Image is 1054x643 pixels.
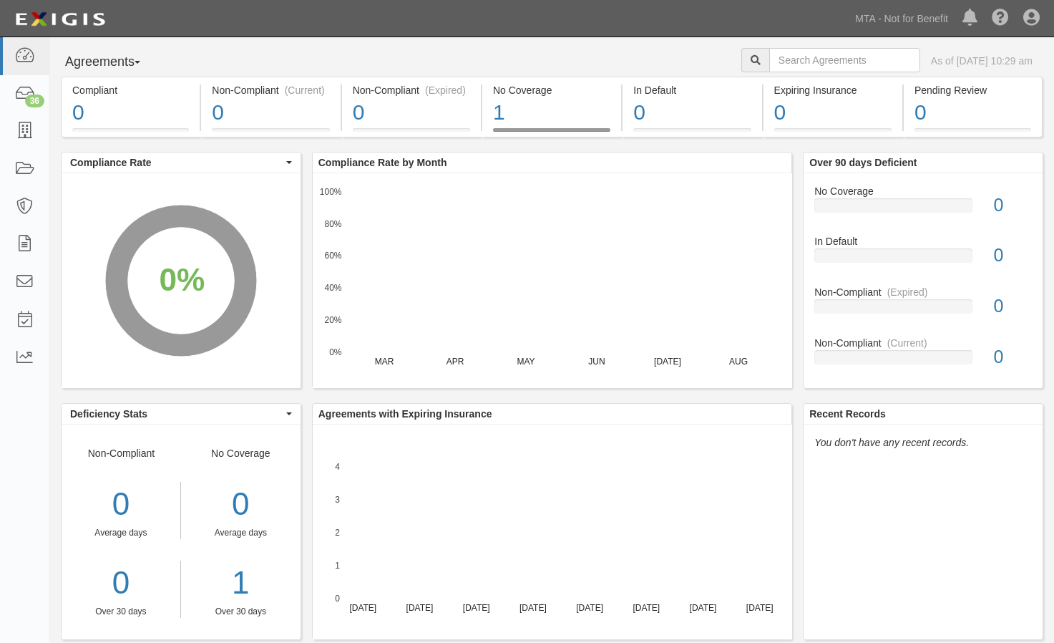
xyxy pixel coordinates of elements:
[983,344,1043,370] div: 0
[689,603,716,613] text: [DATE]
[159,257,205,302] div: 0%
[212,97,329,128] div: 0
[353,97,470,128] div: 0
[324,315,341,325] text: 20%
[62,153,301,173] button: Compliance Rate
[804,184,1043,198] div: No Coverage
[62,404,301,424] button: Deficiency Stats
[774,83,892,97] div: Expiring Insurance
[931,54,1033,68] div: As of [DATE] 10:29 am
[654,357,681,367] text: [DATE]
[887,336,927,350] div: (Current)
[324,218,341,228] text: 80%
[446,357,464,367] text: APR
[335,593,340,603] text: 0
[463,603,490,613] text: [DATE]
[329,347,342,357] text: 0%
[814,437,969,448] em: You don't have any recent records.
[335,560,340,570] text: 1
[804,234,1043,248] div: In Default
[519,603,547,613] text: [DATE]
[983,193,1043,218] div: 0
[70,155,283,170] span: Compliance Rate
[61,48,168,77] button: Agreements
[62,606,180,618] div: Over 30 days
[887,285,928,299] div: (Expired)
[25,95,44,107] div: 36
[335,461,340,471] text: 4
[324,283,341,293] text: 40%
[201,128,340,140] a: Non-Compliant(Current)0
[62,561,180,606] a: 0
[11,6,109,32] img: Logo
[576,603,603,613] text: [DATE]
[809,157,917,168] b: Over 90 days Deficient
[335,494,340,504] text: 3
[493,97,610,128] div: 1
[406,603,433,613] text: [DATE]
[814,234,1032,285] a: In Default0
[633,97,751,128] div: 0
[493,83,610,97] div: No Coverage
[192,482,290,527] div: 0
[62,527,180,539] div: Average days
[914,83,1031,97] div: Pending Review
[804,336,1043,350] div: Non-Compliant
[70,407,283,421] span: Deficiency Stats
[318,408,492,420] b: Agreements with Expiring Insurance
[353,83,470,97] div: Non-Compliant (Expired)
[318,157,447,168] b: Compliance Rate by Month
[192,561,290,606] a: 1
[992,10,1009,27] i: Help Center - Complianz
[769,48,920,72] input: Search Agreements
[62,482,180,527] div: 0
[633,83,751,97] div: In Default
[72,83,189,97] div: Compliant
[633,603,660,613] text: [DATE]
[814,285,1032,336] a: Non-Compliant(Expired)0
[588,357,605,367] text: JUN
[983,294,1043,319] div: 0
[904,128,1043,140] a: Pending Review0
[374,357,394,367] text: MAR
[285,83,325,97] div: (Current)
[320,186,342,196] text: 100%
[324,251,341,261] text: 60%
[212,83,329,97] div: Non-Compliant (Current)
[804,285,1043,299] div: Non-Compliant
[192,527,290,539] div: Average days
[809,408,886,420] b: Recent Records
[425,83,466,97] div: (Expired)
[914,97,1031,128] div: 0
[763,128,902,140] a: Expiring Insurance0
[517,357,535,367] text: MAY
[814,184,1032,235] a: No Coverage0
[335,527,340,537] text: 2
[192,606,290,618] div: Over 30 days
[313,173,792,388] svg: A chart.
[814,336,1032,376] a: Non-Compliant(Current)0
[482,128,621,140] a: No Coverage1
[349,603,376,613] text: [DATE]
[729,357,748,367] text: AUG
[313,425,792,639] svg: A chart.
[623,128,761,140] a: In Default0
[774,97,892,128] div: 0
[746,603,774,613] text: [DATE]
[72,97,189,128] div: 0
[61,128,200,140] a: Compliant0
[342,128,481,140] a: Non-Compliant(Expired)0
[62,446,181,618] div: Non-Compliant
[181,446,301,618] div: No Coverage
[62,173,301,388] svg: A chart.
[983,243,1043,269] div: 0
[848,4,955,33] a: MTA - Not for Benefit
